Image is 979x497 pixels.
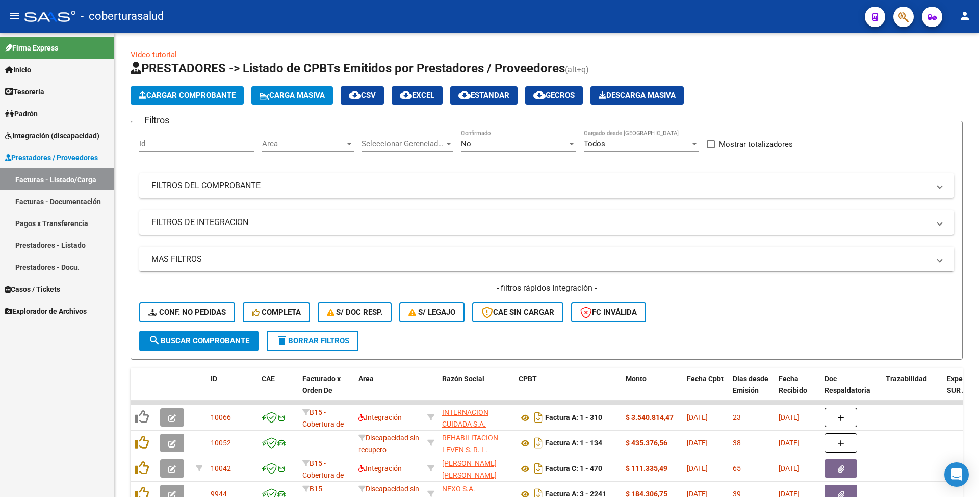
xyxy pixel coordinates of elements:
div: 27392027802 [442,458,510,479]
datatable-header-cell: Fecha Recibido [775,368,820,413]
span: Inicio [5,64,31,76]
datatable-header-cell: Trazabilidad [882,368,943,413]
span: Días desde Emisión [733,375,768,394]
strong: $ 435.376,56 [626,439,667,447]
span: [DATE] [687,413,708,421]
mat-panel-title: FILTROS DE INTEGRACION [151,217,930,228]
strong: $ 111.335,49 [626,464,667,473]
span: Casos / Tickets [5,284,60,295]
datatable-header-cell: Razón Social [438,368,514,413]
span: Explorador de Archivos [5,306,87,317]
span: Facturado x Orden De [302,375,341,394]
button: Completa [243,302,310,322]
span: - coberturasalud [81,5,164,28]
span: 65 [733,464,741,473]
span: Fecha Cpbt [687,375,724,383]
app-download-masive: Descarga masiva de comprobantes (adjuntos) [590,86,684,105]
span: 38 [733,439,741,447]
mat-panel-title: FILTROS DEL COMPROBANTE [151,180,930,191]
button: S/ legajo [399,302,465,322]
button: CAE SIN CARGAR [472,302,563,322]
mat-icon: cloud_download [400,89,412,101]
span: CAE [262,375,275,383]
div: Open Intercom Messenger [944,462,969,487]
span: Integración (discapacidad) [5,130,99,141]
i: Descargar documento [532,460,545,477]
span: Fecha Recibido [779,375,807,394]
span: CSV [349,91,376,100]
datatable-header-cell: Días desde Emisión [729,368,775,413]
span: B15 - Cobertura de Salud [302,459,344,491]
datatable-header-cell: ID [207,368,257,413]
datatable-header-cell: Fecha Cpbt [683,368,729,413]
mat-panel-title: MAS FILTROS [151,254,930,265]
strong: $ 3.540.814,47 [626,413,674,421]
span: Descarga Masiva [599,91,676,100]
mat-icon: cloud_download [349,89,361,101]
i: Descargar documento [532,435,545,451]
span: [PERSON_NAME] [PERSON_NAME] [442,459,497,479]
span: Prestadores / Proveedores [5,152,98,163]
mat-expansion-panel-header: FILTROS DEL COMPROBANTE [139,173,954,198]
span: NEXO S.A. [442,485,475,493]
span: Carga Masiva [260,91,325,100]
strong: Factura A: 1 - 310 [545,414,602,422]
span: S/ Doc Resp. [327,308,383,317]
datatable-header-cell: Doc Respaldatoria [820,368,882,413]
button: Estandar [450,86,518,105]
span: Discapacidad sin recupero [358,434,419,454]
mat-icon: search [148,334,161,346]
h4: - filtros rápidos Integración - [139,283,954,294]
span: Padrón [5,108,38,119]
span: Completa [252,308,301,317]
span: Mostrar totalizadores [719,138,793,151]
span: 23 [733,413,741,421]
mat-icon: person [959,10,971,22]
span: PRESTADORES -> Listado de CPBTs Emitidos por Prestadores / Proveedores [131,61,565,76]
datatable-header-cell: Monto [622,368,683,413]
button: CSV [341,86,384,105]
datatable-header-cell: CAE [257,368,298,413]
span: Estandar [458,91,509,100]
div: 30717191656 [442,432,510,454]
span: CPBT [519,375,537,383]
button: EXCEL [392,86,443,105]
span: 10066 [211,413,231,421]
span: 10052 [211,439,231,447]
i: Descargar documento [532,409,545,426]
h3: Filtros [139,113,174,128]
button: Cargar Comprobante [131,86,244,105]
button: Buscar Comprobante [139,331,259,351]
mat-icon: menu [8,10,20,22]
button: Carga Masiva [251,86,333,105]
datatable-header-cell: Facturado x Orden De [298,368,354,413]
span: INTERNACION CUIDADA S.A. [442,408,488,428]
span: Tesorería [5,86,44,97]
div: 30715254243 [442,407,510,428]
span: [DATE] [779,413,800,421]
span: (alt+q) [565,65,589,74]
span: Monto [626,375,647,383]
span: Seleccionar Gerenciador [362,139,444,148]
span: Integración [358,413,402,421]
span: Area [262,139,345,148]
span: Borrar Filtros [276,336,349,345]
span: Trazabilidad [886,375,927,383]
datatable-header-cell: CPBT [514,368,622,413]
button: Gecros [525,86,583,105]
span: No [461,139,471,148]
span: FC Inválida [580,308,637,317]
button: Conf. no pedidas [139,302,235,322]
button: FC Inválida [571,302,646,322]
button: Borrar Filtros [267,331,358,351]
span: Buscar Comprobante [148,336,249,345]
button: S/ Doc Resp. [318,302,392,322]
span: [DATE] [779,439,800,447]
span: B15 - Cobertura de Salud [302,408,344,440]
span: Firma Express [5,42,58,54]
span: Todos [584,139,605,148]
datatable-header-cell: Area [354,368,423,413]
span: Integración [358,464,402,473]
span: S/ legajo [408,308,455,317]
span: CAE SIN CARGAR [481,308,554,317]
